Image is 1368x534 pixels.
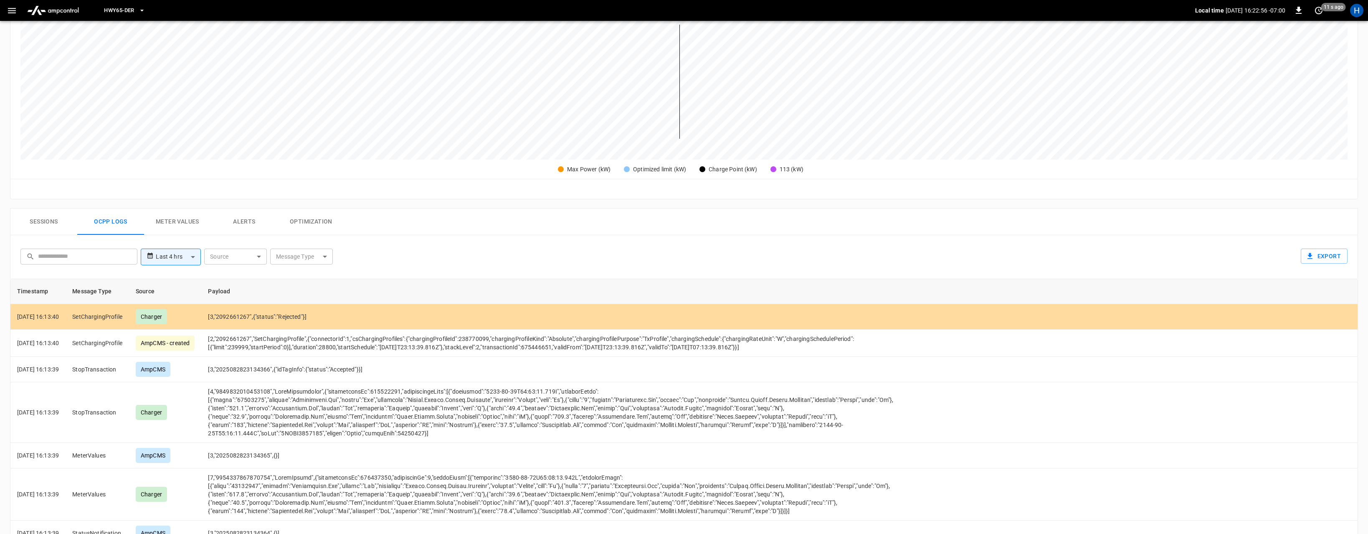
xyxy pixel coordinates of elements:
p: [DATE] 16:13:39 [17,490,59,498]
td: [7,"9954337867870754","LoremIpsumd",{"sitametconsEc":676437350,"adipiscinGe":9,"seddoEiusm":[{"te... [201,468,953,521]
button: HWY65-DER [101,3,148,19]
button: Sessions [10,209,77,235]
div: AmpCMS [136,448,170,463]
p: [DATE] 16:13:39 [17,451,59,460]
div: Charge Point (kW) [709,165,757,174]
button: Export [1301,249,1348,264]
td: [3,"2025082823134365",{}] [201,443,953,468]
div: Charger [136,405,167,420]
td: [3,"2092661267",{"status":"Rejected"}] [201,304,953,330]
td: [3,"2025082823134366",{"idTagInfo":{"status":"Accepted"}}] [201,357,953,382]
td: StopTransaction [66,382,129,443]
td: SetChargingProfile [66,330,129,357]
div: Max Power (kW) [567,165,611,174]
div: Charger [136,487,167,502]
td: StopTransaction [66,357,129,382]
div: profile-icon [1350,4,1363,17]
div: Last 4 hrs [156,249,201,265]
button: Ocpp logs [77,209,144,235]
td: [4,"9849832010453108","LoreMipsumdolor",{"sitametconsEc":615522291,"adipiscingeLits":[{"doeiusmod... [201,382,953,443]
div: AmpCMS [136,362,170,377]
div: AmpCMS - created [136,336,195,351]
p: [DATE] 16:22:56 -07:00 [1226,6,1285,15]
div: Optimized limit (kW) [633,165,686,174]
td: MeterValues [66,468,129,521]
button: Meter Values [144,209,211,235]
p: [DATE] 16:13:39 [17,408,59,417]
div: Charger [136,309,167,324]
td: SetChargingProfile [66,304,129,330]
th: Timestamp [10,279,66,304]
th: Source [129,279,201,304]
td: MeterValues [66,443,129,468]
img: ampcontrol.io logo [24,3,82,18]
span: HWY65-DER [104,6,134,15]
button: set refresh interval [1312,4,1325,17]
p: [DATE] 16:13:40 [17,339,59,347]
p: Local time [1195,6,1224,15]
td: [2,"2092661267","SetChargingProfile",{"connectorId":1,"csChargingProfiles":{"chargingProfileId":2... [201,330,953,357]
p: [DATE] 16:13:40 [17,313,59,321]
p: [DATE] 16:13:39 [17,365,59,374]
button: Alerts [211,209,278,235]
span: 11 s ago [1321,3,1346,11]
th: Payload [201,279,953,304]
button: Optimization [278,209,345,235]
th: Message Type [66,279,129,304]
div: 113 (kW) [780,165,803,174]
